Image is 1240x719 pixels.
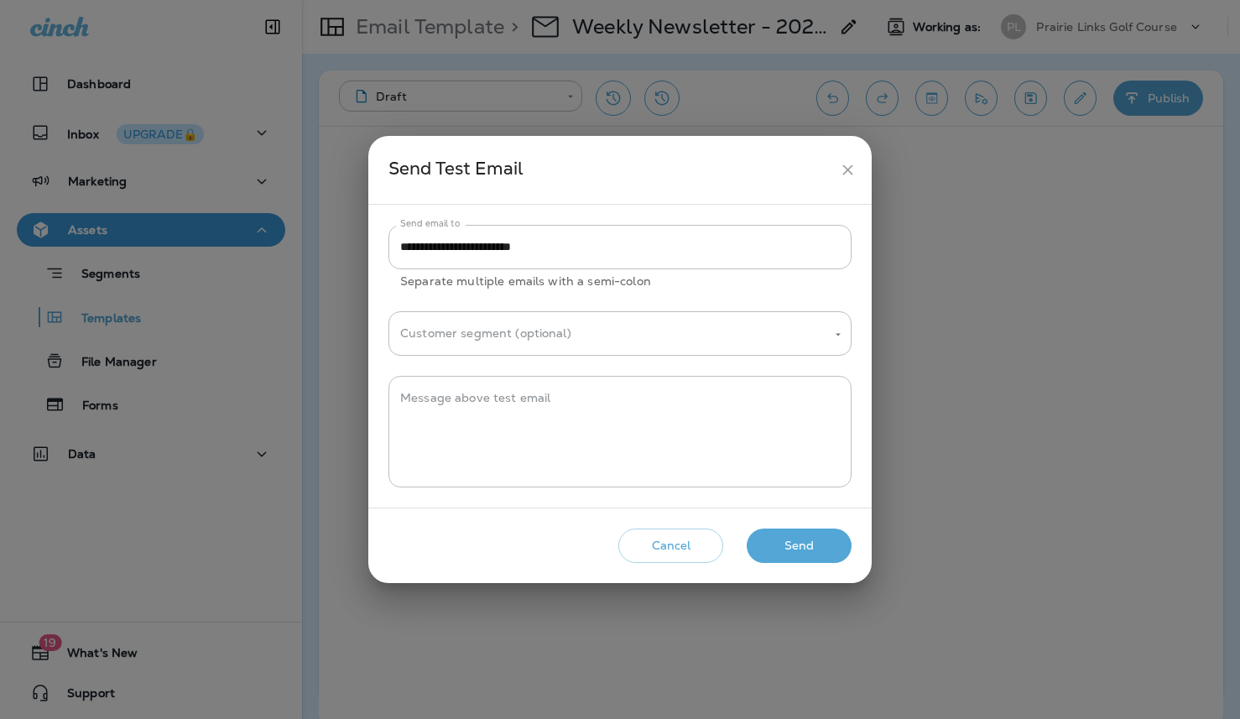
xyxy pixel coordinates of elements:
[400,272,840,291] p: Separate multiple emails with a semi-colon
[618,529,723,563] button: Cancel
[831,327,846,342] button: Open
[747,529,852,563] button: Send
[388,154,832,185] div: Send Test Email
[832,154,863,185] button: close
[400,217,460,230] label: Send email to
